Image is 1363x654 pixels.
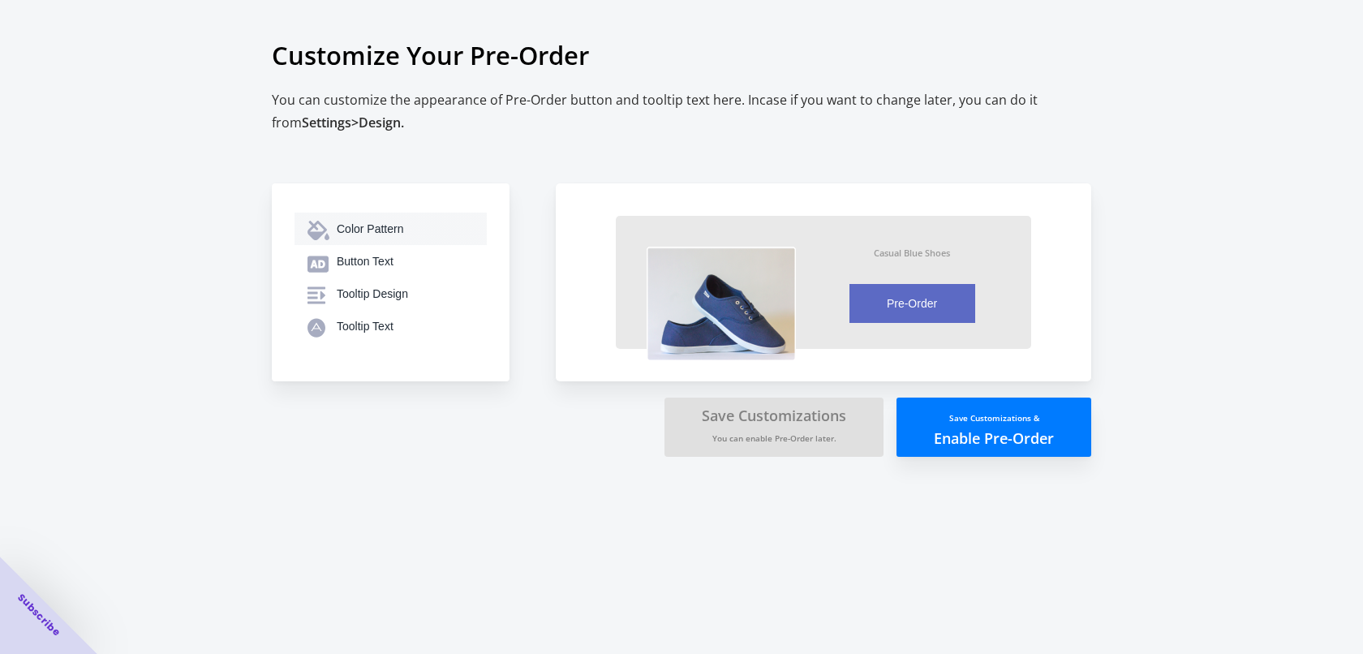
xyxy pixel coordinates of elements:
[295,213,487,245] button: Color Pattern
[295,310,487,342] button: Tooltip Text
[295,245,487,278] button: Button Text
[949,412,1039,424] small: Save Customizations &
[337,286,474,302] div: Tooltip Design
[647,247,796,361] img: vzX7clC.png
[896,398,1091,457] button: Save Customizations &Enable Pre-Order
[272,22,1091,88] h1: Customize Your Pre-Order
[664,398,884,457] button: Save CustomizationsYou can enable Pre-Order later.
[849,284,975,323] button: Pre-Order
[337,221,474,237] div: Color Pattern
[874,247,950,259] div: Casual Blue Shoes
[337,253,474,269] div: Button Text
[295,278,487,310] button: Tooltip Design
[15,591,63,639] span: Subscribe
[302,114,404,131] span: Settings > Design.
[272,88,1091,135] h2: You can customize the appearance of Pre-Order button and tooltip text here. Incase if you want to...
[337,318,474,334] div: Tooltip Text
[712,432,836,444] small: You can enable Pre-Order later.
